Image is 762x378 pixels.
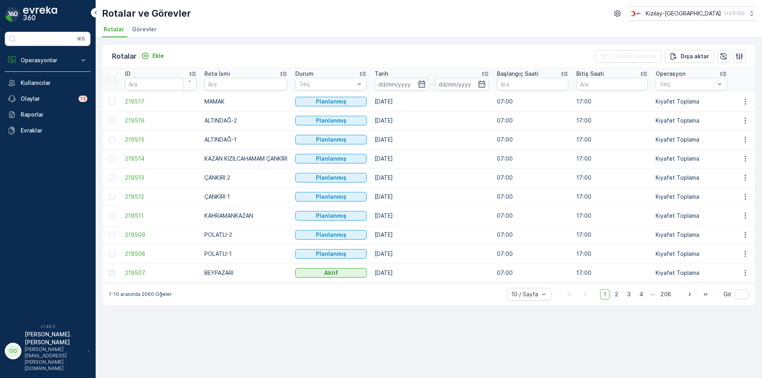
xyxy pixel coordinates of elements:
[109,270,115,276] div: Toggle Row Selected
[316,212,346,220] p: Planlanmış
[125,155,196,163] a: 219514
[295,211,367,221] button: Planlanmış
[125,117,196,125] a: 219516
[497,78,568,90] input: Ara
[109,117,115,124] div: Toggle Row Selected
[493,225,572,244] td: 07:00
[652,149,731,168] td: Kıyafet Toplama
[611,52,657,60] p: Filtreleri temizle
[5,6,21,22] img: logo
[595,50,662,63] button: Filtreleri temizle
[431,79,433,89] p: -
[295,249,367,259] button: Planlanmış
[371,225,493,244] td: [DATE]
[375,78,429,90] input: dd/mm/yyyy
[572,206,652,225] td: 17:00
[316,117,346,125] p: Planlanmış
[109,232,115,238] div: Toggle Row Selected
[125,98,196,106] a: 219517
[316,98,346,106] p: Planlanmış
[200,149,291,168] td: KAZAN KIZILCAHAMAM ÇANKIRI
[5,91,90,107] a: Olaylar13
[138,51,167,61] button: Ekle
[572,168,652,187] td: 17:00
[109,175,115,181] div: Toggle Row Selected
[611,289,622,299] span: 2
[125,174,196,182] a: 219513
[200,111,291,130] td: ALTINDAĞ-2
[316,174,346,182] p: Planlanmış
[295,173,367,182] button: Planlanmış
[5,324,90,329] span: v 1.49.3
[371,111,493,130] td: [DATE]
[5,52,90,68] button: Operasyonlar
[109,251,115,257] div: Toggle Row Selected
[125,136,196,144] a: 219515
[371,130,493,149] td: [DATE]
[600,289,610,299] span: 1
[493,187,572,206] td: 07:00
[300,80,354,88] p: Seç
[576,78,648,90] input: Ara
[652,187,731,206] td: Kıyafet Toplama
[576,70,604,78] p: Bitiş Saati
[724,10,745,17] p: ( +03:00 )
[125,193,196,201] a: 219512
[7,345,19,357] div: OO
[109,213,115,219] div: Toggle Row Selected
[125,212,196,220] a: 219511
[21,79,87,87] p: Kullanıcılar
[371,187,493,206] td: [DATE]
[493,244,572,263] td: 07:00
[295,154,367,163] button: Planlanmış
[646,10,721,17] p: Kızılay-[GEOGRAPHIC_DATA]
[493,168,572,187] td: 07:00
[572,244,652,263] td: 17:00
[200,206,291,225] td: KAHRAMANKAZAN
[629,9,643,18] img: k%C4%B1z%C4%B1lay.png
[316,155,346,163] p: Planlanmış
[125,250,196,258] a: 219508
[652,206,731,225] td: Kıyafet Toplama
[371,206,493,225] td: [DATE]
[152,52,164,60] p: Ekle
[652,111,731,130] td: Kıyafet Toplama
[681,52,709,60] p: Dışa aktar
[200,187,291,206] td: ÇANKIRI 1
[21,111,87,119] p: Raporlar
[724,290,731,298] span: Git
[316,136,346,144] p: Planlanmış
[109,98,115,105] div: Toggle Row Selected
[652,130,731,149] td: Kıyafet Toplama
[295,268,367,278] button: Aktif
[295,97,367,106] button: Planlanmış
[371,263,493,282] td: [DATE]
[5,75,90,91] a: Kullanıcılar
[652,263,731,282] td: Kıyafet Toplama
[125,269,196,277] a: 219507
[493,206,572,225] td: 07:00
[572,187,652,206] td: 17:00
[112,51,137,62] p: Rotalar
[132,25,157,33] span: Görevler
[629,6,756,21] button: Kızılay-[GEOGRAPHIC_DATA](+03:00)
[660,80,715,88] p: Seç
[200,244,291,263] td: POLATLI-1
[125,70,131,78] p: ID
[109,194,115,200] div: Toggle Row Selected
[371,149,493,168] td: [DATE]
[435,78,489,90] input: dd/mm/yyyy
[5,330,90,372] button: OO[PERSON_NAME].[PERSON_NAME][PERSON_NAME][EMAIL_ADDRESS][PERSON_NAME][DOMAIN_NAME]
[200,130,291,149] td: ALTINDAĞ-1
[104,25,124,33] span: Rotalar
[650,289,655,299] p: ...
[623,289,634,299] span: 3
[572,263,652,282] td: 17:00
[652,225,731,244] td: Kıyafet Toplama
[200,168,291,187] td: ÇANKIRI 2
[204,78,287,90] input: Ara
